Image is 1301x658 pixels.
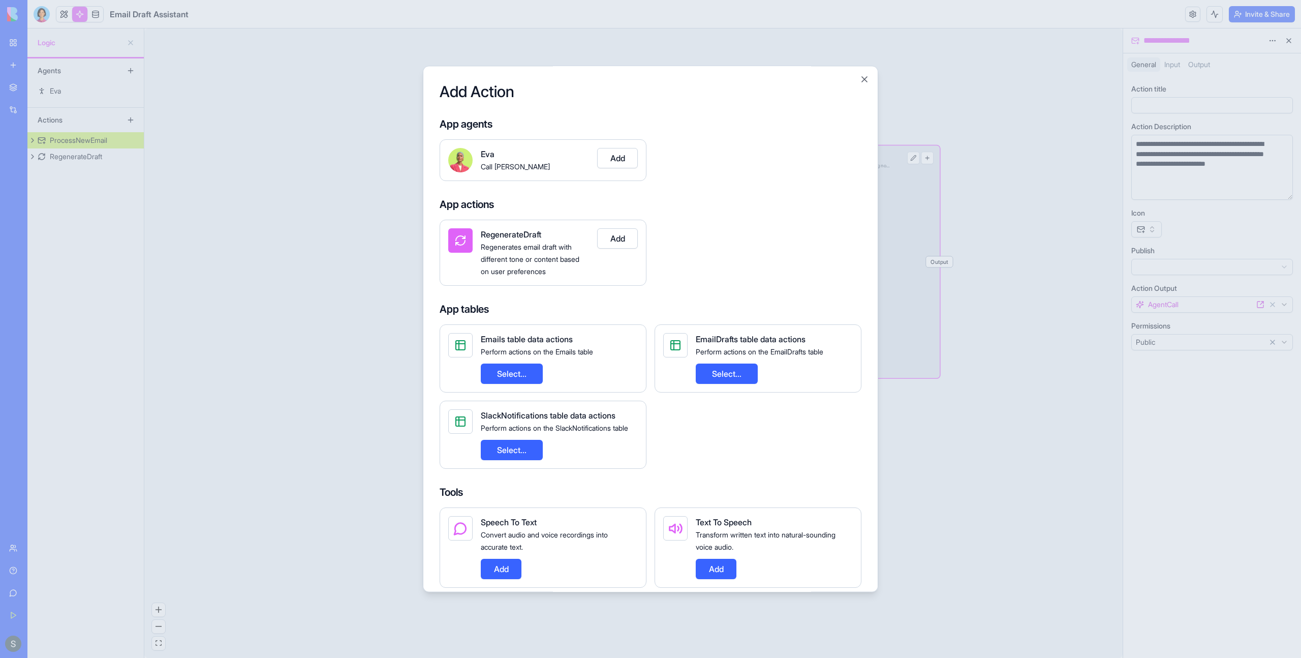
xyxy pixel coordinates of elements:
h4: App tables [440,302,861,316]
h4: Tools [440,485,861,499]
span: 😞 [141,585,156,606]
span: Regenerates email draft with different tone or content based on user preferences [481,243,579,276]
h4: App agents [440,117,861,131]
span: SlackNotifications table data actions [481,410,615,421]
span: Convert audio and voice recordings into accurate text. [481,530,608,551]
h4: App actions [440,197,861,212]
span: Eva [481,149,494,159]
span: Perform actions on the Emails table [481,347,593,356]
span: EmailDrafts table data actions [696,334,806,344]
button: Add [597,148,638,168]
span: Perform actions on the EmailDrafts table [696,347,823,356]
span: 😐 [167,585,182,606]
button: Select... [481,440,543,460]
span: Transform written text into natural-sounding voice audio. [696,530,835,551]
button: Add [597,228,638,249]
span: Text To Speech [696,517,752,527]
h2: Add Action [440,82,861,101]
span: 😃 [194,585,208,606]
span: Speech To Text [481,517,537,527]
button: Add [481,559,521,579]
div: Close [325,4,343,22]
div: Did this answer your question? [12,575,337,586]
span: neutral face reaction [162,585,188,606]
button: go back [7,4,26,23]
a: Open in help center [134,618,215,626]
span: smiley reaction [188,585,214,606]
span: Emails table data actions [481,334,573,344]
button: Select... [696,364,758,384]
button: Collapse window [305,4,325,23]
button: Add [696,559,736,579]
span: disappointed reaction [135,585,162,606]
button: Select... [481,364,543,384]
span: Call [PERSON_NAME] [481,162,550,171]
span: Perform actions on the SlackNotifications table [481,424,628,432]
span: RegenerateDraft [481,229,541,240]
